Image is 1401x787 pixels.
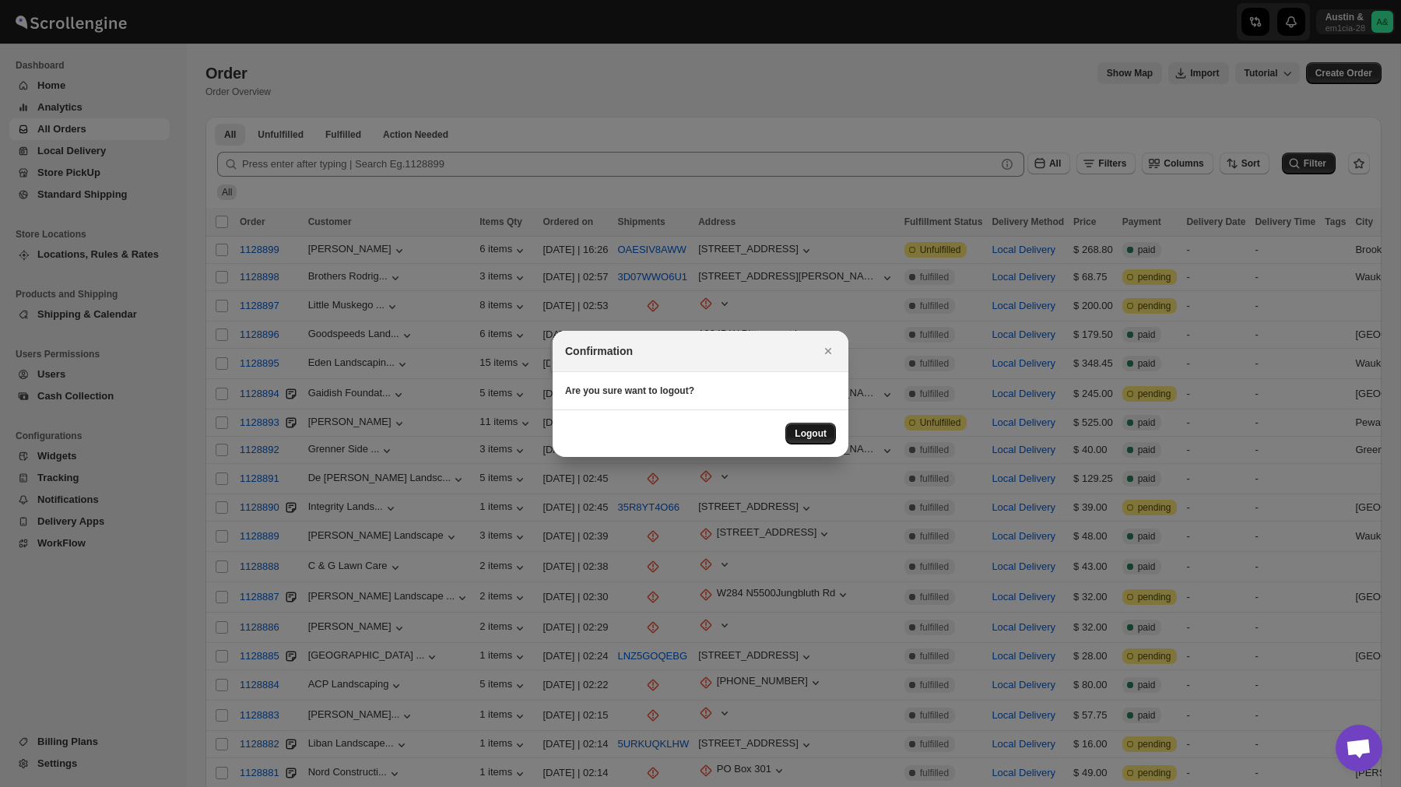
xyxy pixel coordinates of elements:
button: Logout [785,423,836,444]
span: Logout [795,427,827,440]
h2: Confirmation [565,343,633,359]
h3: Are you sure want to logout? [565,385,836,397]
a: Open chat [1336,725,1382,771]
button: Close [817,340,839,362]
